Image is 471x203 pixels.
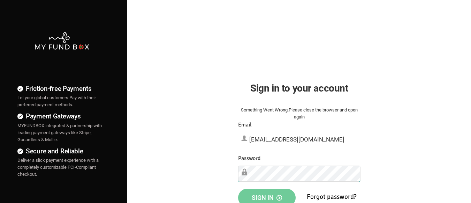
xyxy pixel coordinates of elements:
a: Forgot password? [307,193,356,201]
img: mfbwhite.png [34,31,90,50]
input: Email [238,132,360,147]
label: Password [238,154,260,163]
span: Deliver a slick payment experience with a completely customizable PCI-Compliant checkout. [17,158,99,177]
label: Email [238,121,252,129]
span: Sign in [252,194,282,201]
h4: Friction-free Payments [17,84,106,94]
h4: Payment Gateways [17,111,106,121]
h2: Sign in to your account [238,81,360,96]
div: Something Went Wrong.Please close the browser and open again [238,107,360,121]
span: MYFUNDBOX integrated & partnership with leading payment gateways like Stripe, Gocardless & Mollie. [17,123,102,142]
h4: Secure and Reliable [17,146,106,156]
span: Let your global customers Pay with their preferred payment methods. [17,95,96,107]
